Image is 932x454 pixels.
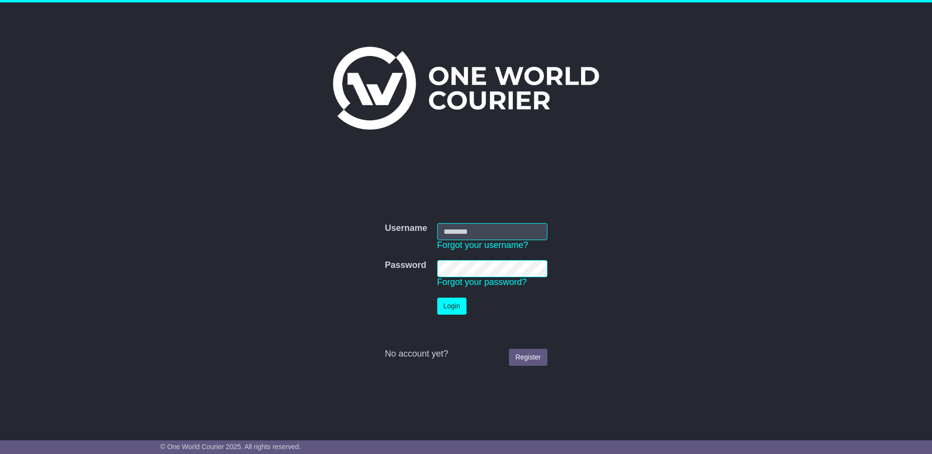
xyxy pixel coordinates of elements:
span: © One World Courier 2025. All rights reserved. [160,443,301,451]
label: Username [385,223,427,234]
a: Register [509,349,547,366]
a: Forgot your username? [437,240,528,250]
a: Forgot your password? [437,277,527,287]
div: No account yet? [385,349,547,359]
label: Password [385,260,426,271]
button: Login [437,298,466,315]
img: One World [333,47,599,130]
